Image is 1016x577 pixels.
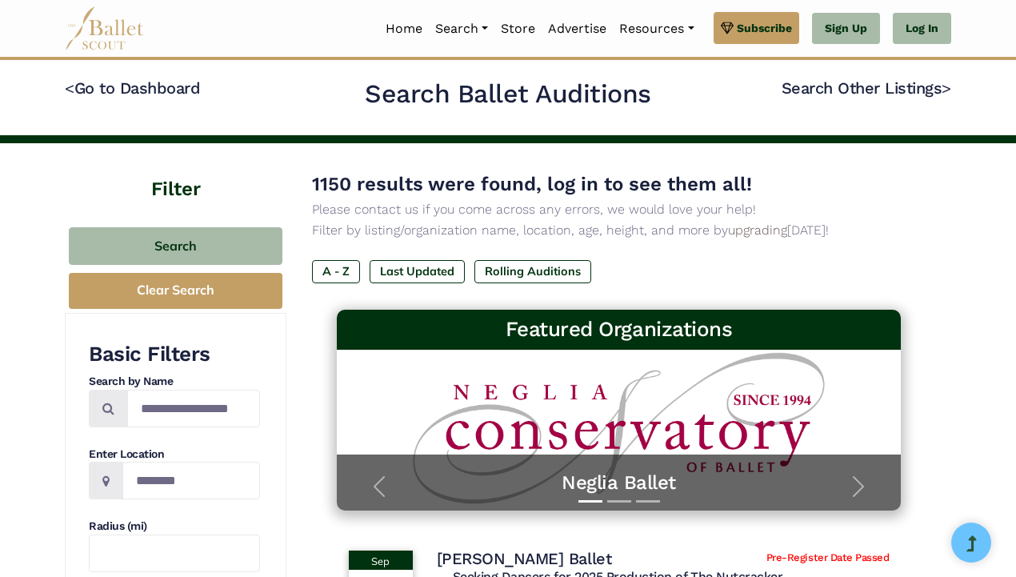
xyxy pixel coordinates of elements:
h3: Basic Filters [89,341,260,368]
img: gem.svg [721,19,734,37]
p: Please contact us if you come across any errors, we would love your help! [312,199,926,220]
h4: Filter [65,143,286,203]
button: Slide 2 [607,492,631,511]
a: Subscribe [714,12,799,44]
p: Filter by listing/organization name, location, age, height, and more by [DATE]! [312,220,926,241]
a: Store [494,12,542,46]
span: Pre-Register Date Passed [766,551,889,565]
a: <Go to Dashboard [65,78,200,98]
label: A - Z [312,260,360,282]
label: Rolling Auditions [474,260,591,282]
button: Clear Search [69,273,282,309]
a: Advertise [542,12,613,46]
span: Subscribe [737,19,792,37]
a: Resources [613,12,700,46]
button: Search [69,227,282,265]
span: 1150 results were found, log in to see them all! [312,173,752,195]
a: Neglia Ballet [353,471,886,495]
a: Search [429,12,494,46]
button: Slide 1 [578,492,602,511]
a: Search Other Listings> [782,78,951,98]
code: > [942,78,951,98]
h2: Search Ballet Auditions [365,78,651,111]
a: upgrading [728,222,787,238]
a: Log In [893,13,951,45]
div: Sep [349,551,413,570]
a: Home [379,12,429,46]
a: Sign Up [812,13,880,45]
h4: [PERSON_NAME] Ballet [437,548,611,569]
h4: Radius (mi) [89,519,260,535]
label: Last Updated [370,260,465,282]
h4: Search by Name [89,374,260,390]
button: Slide 3 [636,492,660,511]
code: < [65,78,74,98]
input: Search by names... [127,390,260,427]
h3: Featured Organizations [350,316,889,343]
input: Location [122,462,260,499]
h4: Enter Location [89,447,260,463]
